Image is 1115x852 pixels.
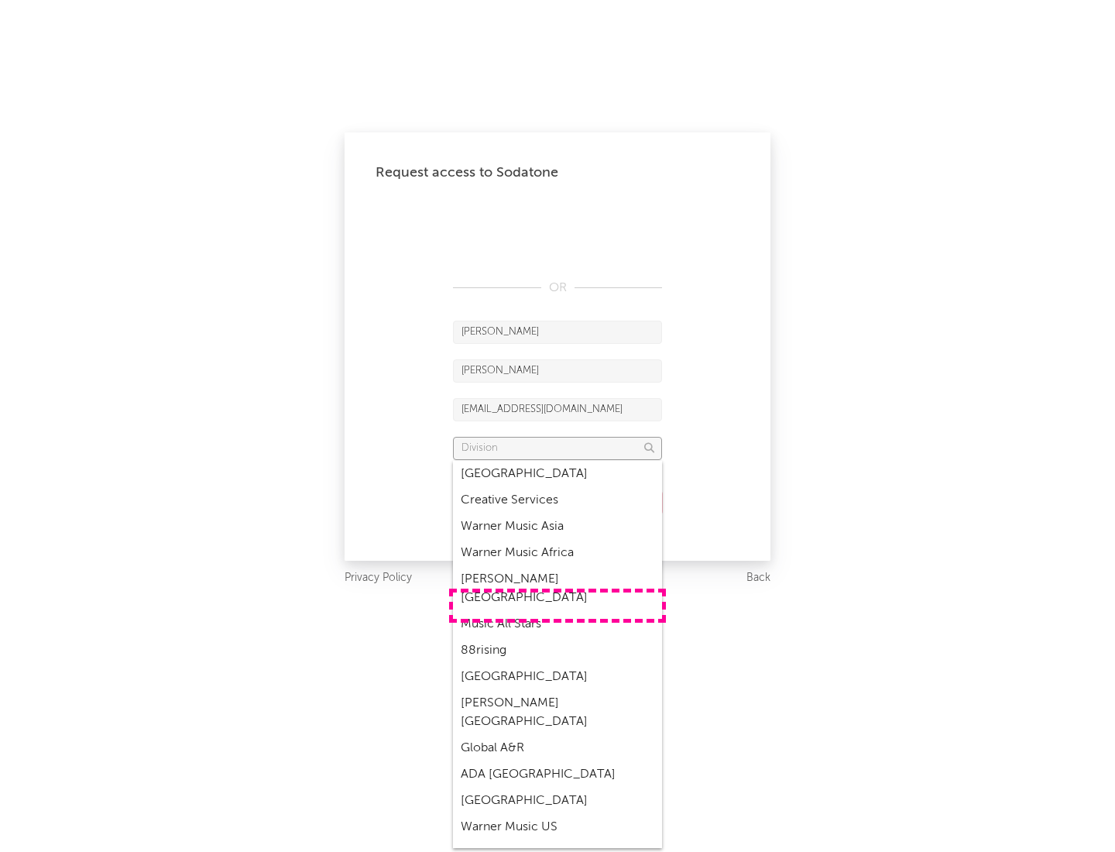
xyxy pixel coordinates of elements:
[453,398,662,421] input: Email
[453,637,662,664] div: 88rising
[453,566,662,611] div: [PERSON_NAME] [GEOGRAPHIC_DATA]
[453,814,662,840] div: Warner Music US
[453,321,662,344] input: First Name
[453,279,662,297] div: OR
[376,163,739,182] div: Request access to Sodatone
[453,735,662,761] div: Global A&R
[453,611,662,637] div: Music All Stars
[453,487,662,514] div: Creative Services
[453,664,662,690] div: [GEOGRAPHIC_DATA]
[453,690,662,735] div: [PERSON_NAME] [GEOGRAPHIC_DATA]
[345,569,412,588] a: Privacy Policy
[453,461,662,487] div: [GEOGRAPHIC_DATA]
[453,788,662,814] div: [GEOGRAPHIC_DATA]
[453,437,662,460] input: Division
[453,761,662,788] div: ADA [GEOGRAPHIC_DATA]
[453,514,662,540] div: Warner Music Asia
[453,359,662,383] input: Last Name
[746,569,770,588] a: Back
[453,540,662,566] div: Warner Music Africa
